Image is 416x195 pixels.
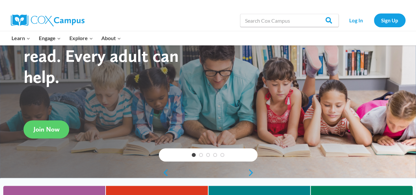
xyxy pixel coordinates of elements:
[213,153,217,157] a: 4
[159,166,257,179] div: content slider buttons
[24,24,193,87] strong: Every child deserves to read. Every adult can help.
[8,31,125,45] nav: Primary Navigation
[192,153,196,157] a: 1
[34,125,60,133] span: Join Now
[220,153,224,157] a: 5
[8,31,35,45] button: Child menu of Learn
[159,169,169,177] a: previous
[342,13,371,27] a: Log In
[374,13,405,27] a: Sign Up
[342,13,405,27] nav: Secondary Navigation
[35,31,65,45] button: Child menu of Engage
[240,14,339,27] input: Search Cox Campus
[206,153,210,157] a: 3
[65,31,97,45] button: Child menu of Explore
[248,169,257,177] a: next
[199,153,203,157] a: 2
[11,14,85,26] img: Cox Campus
[24,120,69,138] a: Join Now
[97,31,125,45] button: Child menu of About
